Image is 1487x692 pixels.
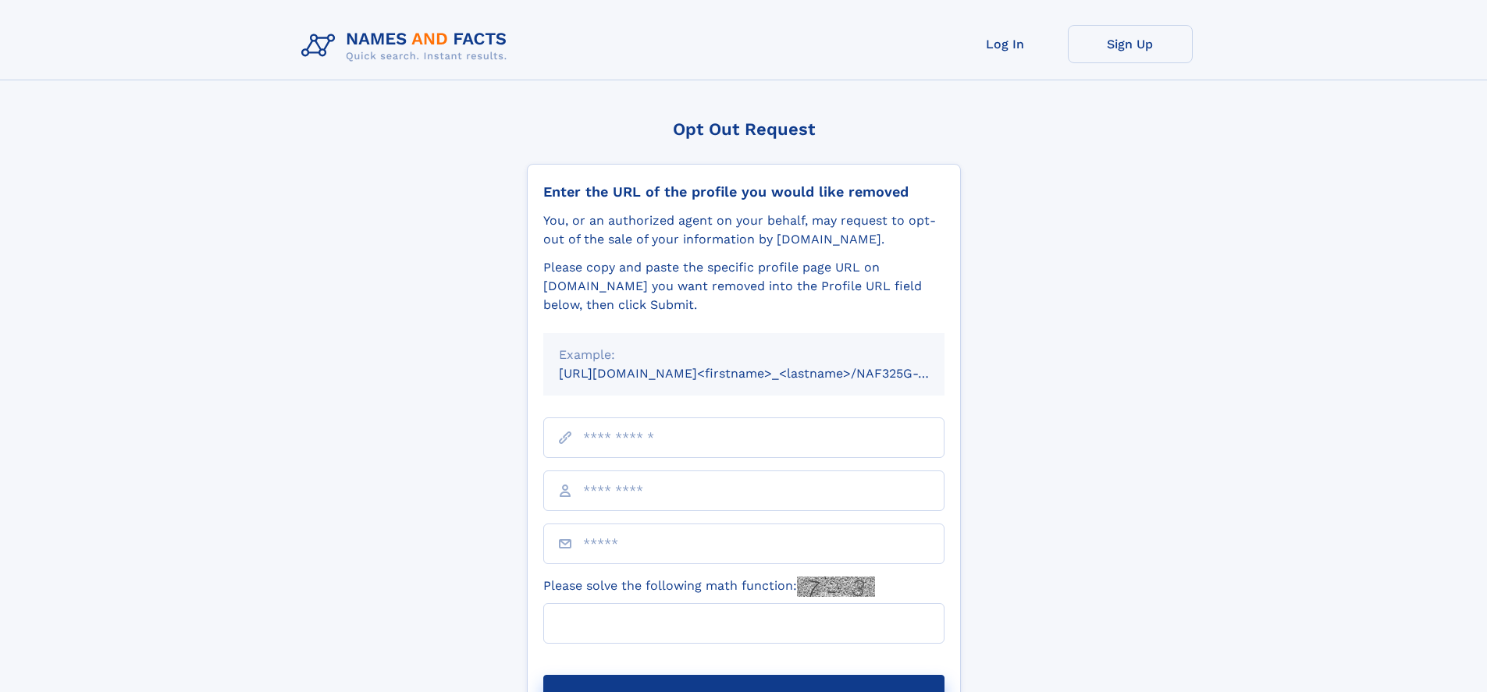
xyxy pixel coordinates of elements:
[543,258,944,314] div: Please copy and paste the specific profile page URL on [DOMAIN_NAME] you want removed into the Pr...
[527,119,961,139] div: Opt Out Request
[559,366,974,381] small: [URL][DOMAIN_NAME]<firstname>_<lastname>/NAF325G-xxxxxxxx
[559,346,929,364] div: Example:
[543,183,944,201] div: Enter the URL of the profile you would like removed
[543,577,875,597] label: Please solve the following math function:
[1068,25,1193,63] a: Sign Up
[543,211,944,249] div: You, or an authorized agent on your behalf, may request to opt-out of the sale of your informatio...
[295,25,520,67] img: Logo Names and Facts
[943,25,1068,63] a: Log In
